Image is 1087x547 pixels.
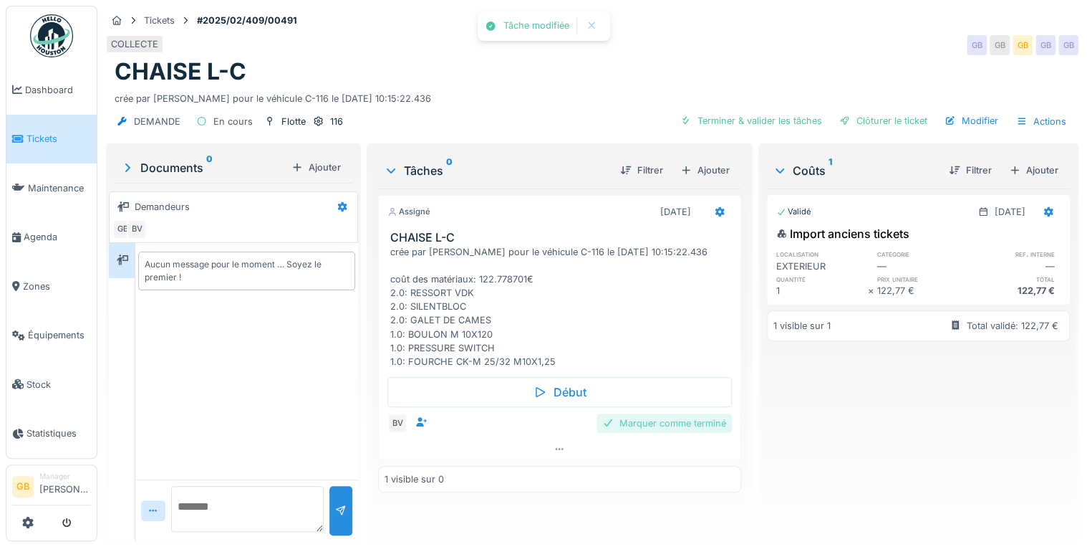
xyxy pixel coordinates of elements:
[39,471,91,502] li: [PERSON_NAME]
[387,377,731,407] div: Début
[26,132,91,146] span: Tickets
[776,275,868,284] h6: quantité
[868,284,877,298] div: ×
[112,219,132,239] div: GB
[773,162,937,179] div: Coûts
[6,360,97,409] a: Stock
[1003,161,1064,180] div: Ajouter
[387,413,407,433] div: BV
[1013,35,1033,55] div: GB
[776,225,909,242] div: Import anciens tickets
[776,260,868,273] div: EXTERIEUR
[967,35,987,55] div: GB
[111,37,158,51] div: COLLECTE
[969,275,1061,284] h6: total
[145,258,349,284] div: Aucun message pour le moment … Soyez le premier !
[776,249,868,259] h6: localisation
[330,115,343,128] div: 116
[614,161,669,180] div: Filtrer
[135,200,190,214] div: Demandeurs
[969,260,1061,273] div: —
[23,280,91,293] span: Zones
[6,409,97,459] a: Statistiques
[6,65,97,115] a: Dashboard
[26,427,91,440] span: Statistiques
[6,115,97,164] a: Tickets
[390,245,734,369] div: crée par [PERSON_NAME] pour le véhicule C-116 le [DATE] 10:15:22.436 coût des matériaux: 122.7787...
[206,159,213,176] sup: 0
[12,471,91,505] a: GB Manager[PERSON_NAME]
[995,205,1025,219] div: [DATE]
[12,476,34,498] li: GB
[969,284,1061,298] div: 122,77 €
[286,158,347,177] div: Ajouter
[384,162,608,179] div: Tâches
[6,213,97,262] a: Agenda
[446,162,453,179] sup: 0
[39,471,91,482] div: Manager
[134,115,180,128] div: DEMANDE
[281,115,306,128] div: Flotte
[191,14,303,27] strong: #2025/02/409/00491
[385,472,444,486] div: 1 visible sur 0
[877,249,969,259] h6: catégorie
[877,260,969,273] div: —
[115,58,246,85] h1: CHAISE L-C
[943,161,997,180] div: Filtrer
[939,111,1004,130] div: Modifier
[127,219,147,239] div: BV
[387,206,430,218] div: Assigné
[877,284,969,298] div: 122,77 €
[596,414,732,433] div: Marquer comme terminé
[30,14,73,57] img: Badge_color-CXgf-gQk.svg
[144,14,175,27] div: Tickets
[828,162,832,179] sup: 1
[28,328,91,342] span: Équipements
[1058,35,1078,55] div: GB
[776,206,811,218] div: Validé
[26,378,91,391] span: Stock
[6,262,97,311] a: Zones
[1035,35,1055,55] div: GB
[28,181,91,195] span: Maintenance
[773,319,831,333] div: 1 visible sur 1
[969,249,1061,259] h6: ref. interne
[24,230,91,244] span: Agenda
[877,275,969,284] h6: prix unitaire
[660,205,691,219] div: [DATE]
[1010,111,1073,132] div: Actions
[115,86,1070,105] div: crée par [PERSON_NAME] pour le véhicule C-116 le [DATE] 10:15:22.436
[967,319,1058,333] div: Total validé: 122,77 €
[25,83,91,97] span: Dashboard
[503,20,569,32] div: Tâche modifiée
[6,163,97,213] a: Maintenance
[675,161,735,180] div: Ajouter
[675,111,828,130] div: Terminer & valider les tâches
[120,159,286,176] div: Documents
[213,115,253,128] div: En cours
[990,35,1010,55] div: GB
[6,311,97,361] a: Équipements
[834,111,933,130] div: Clôturer le ticket
[776,284,868,298] div: 1
[390,231,734,244] h3: CHAISE L-C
